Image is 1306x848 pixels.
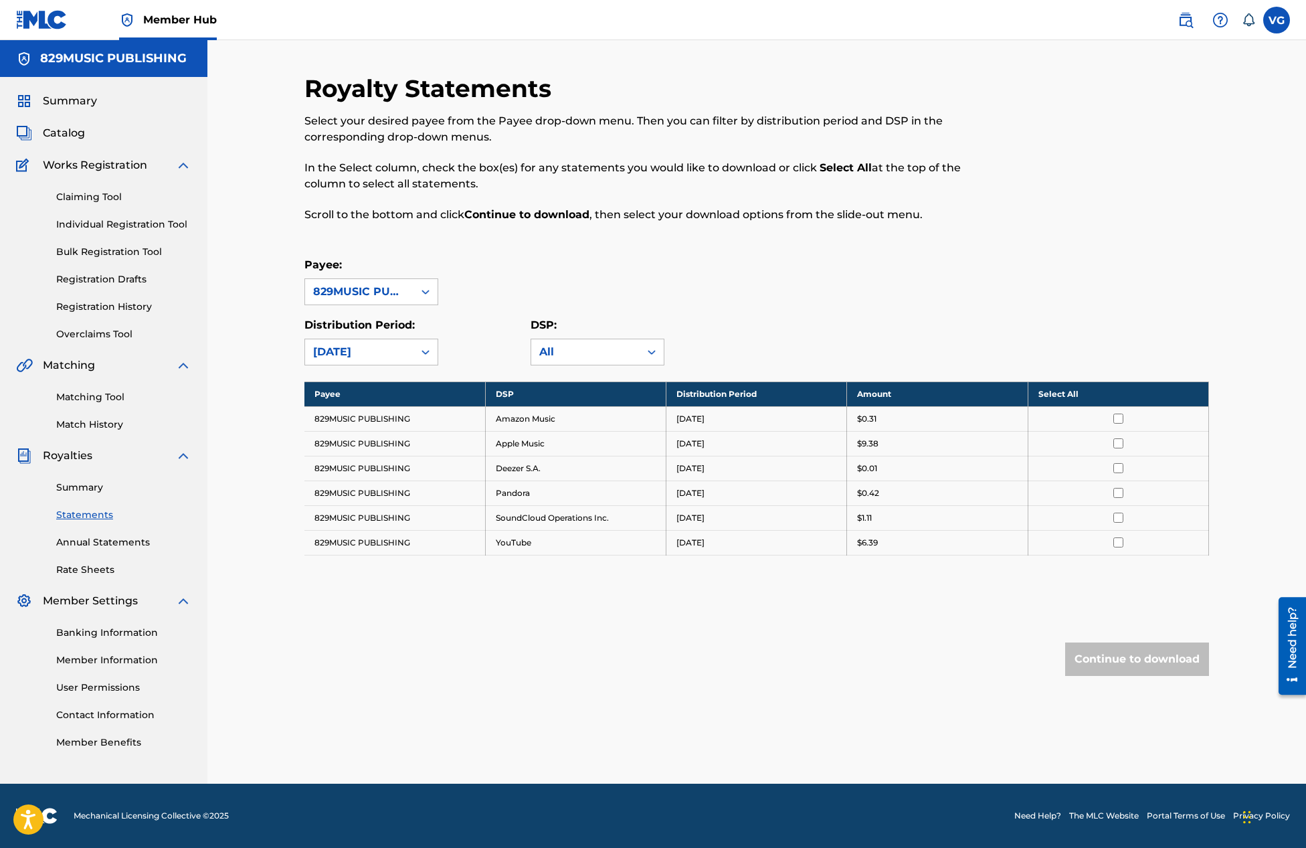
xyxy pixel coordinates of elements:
td: 829MUSIC PUBLISHING [304,481,485,505]
p: $1.11 [857,512,872,524]
td: 829MUSIC PUBLISHING [304,530,485,555]
td: Pandora [485,481,666,505]
iframe: Resource Center [1269,592,1306,699]
img: Matching [16,357,33,373]
div: [DATE] [313,344,405,360]
th: Amount [847,381,1028,406]
span: Member Hub [143,12,217,27]
img: Royalties [16,448,32,464]
th: Payee [304,381,485,406]
td: Deezer S.A. [485,456,666,481]
td: [DATE] [666,456,847,481]
th: Select All [1028,381,1208,406]
a: Public Search [1172,7,1199,33]
img: Top Rightsholder [119,12,135,28]
strong: Select All [820,161,872,174]
a: Member Benefits [56,736,191,750]
div: All [539,344,632,360]
label: DSP: [531,319,557,331]
span: Catalog [43,125,85,141]
a: Summary [56,481,191,495]
th: Distribution Period [666,381,847,406]
a: Registration Drafts [56,272,191,286]
a: Need Help? [1014,810,1061,822]
a: Statements [56,508,191,522]
p: $6.39 [857,537,878,549]
td: [DATE] [666,406,847,431]
a: Privacy Policy [1233,810,1290,822]
img: help [1212,12,1228,28]
td: [DATE] [666,481,847,505]
a: Rate Sheets [56,563,191,577]
span: Member Settings [43,593,138,609]
a: SummarySummary [16,93,97,109]
h2: Royalty Statements [304,74,558,104]
span: Mechanical Licensing Collective © 2025 [74,810,229,822]
a: Match History [56,418,191,432]
a: CatalogCatalog [16,125,85,141]
a: Annual Statements [56,535,191,549]
a: Contact Information [56,708,191,722]
p: $9.38 [857,438,878,450]
iframe: Chat Widget [1239,784,1306,848]
div: 829MUSIC PUBLISHING [313,284,405,300]
span: Works Registration [43,157,147,173]
td: 829MUSIC PUBLISHING [304,505,485,530]
td: [DATE] [666,431,847,456]
label: Payee: [304,258,342,271]
a: Individual Registration Tool [56,218,191,232]
div: User Menu [1263,7,1290,33]
div: Help [1207,7,1234,33]
a: Bulk Registration Tool [56,245,191,259]
p: $0.42 [857,487,879,499]
span: Royalties [43,448,92,464]
img: Catalog [16,125,32,141]
img: Member Settings [16,593,32,609]
img: Accounts [16,51,32,67]
img: expand [175,448,191,464]
a: Matching Tool [56,390,191,404]
img: MLC Logo [16,10,68,29]
img: search [1178,12,1194,28]
span: Matching [43,357,95,373]
label: Distribution Period: [304,319,415,331]
a: Member Information [56,653,191,667]
img: expand [175,357,191,373]
a: The MLC Website [1069,810,1139,822]
img: expand [175,593,191,609]
a: Registration History [56,300,191,314]
td: 829MUSIC PUBLISHING [304,406,485,431]
a: Overclaims Tool [56,327,191,341]
img: expand [175,157,191,173]
div: Notifications [1242,13,1255,27]
img: Summary [16,93,32,109]
img: Works Registration [16,157,33,173]
td: 829MUSIC PUBLISHING [304,456,485,481]
th: DSP [485,381,666,406]
p: $0.31 [857,413,876,425]
p: Scroll to the bottom and click , then select your download options from the slide-out menu. [304,207,1001,223]
span: Summary [43,93,97,109]
img: logo [16,808,58,824]
td: [DATE] [666,505,847,530]
a: Portal Terms of Use [1147,810,1225,822]
td: SoundCloud Operations Inc. [485,505,666,530]
p: Select your desired payee from the Payee drop-down menu. Then you can filter by distribution peri... [304,113,1001,145]
td: [DATE] [666,530,847,555]
td: 829MUSIC PUBLISHING [304,431,485,456]
p: In the Select column, check the box(es) for any statements you would like to download or click at... [304,160,1001,192]
div: Drag [1243,797,1251,837]
a: Claiming Tool [56,190,191,204]
strong: Continue to download [464,208,589,221]
p: $0.01 [857,462,877,475]
td: Amazon Music [485,406,666,431]
td: YouTube [485,530,666,555]
h5: 829MUSIC PUBLISHING [40,51,187,66]
a: Banking Information [56,626,191,640]
a: User Permissions [56,681,191,695]
td: Apple Music [485,431,666,456]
